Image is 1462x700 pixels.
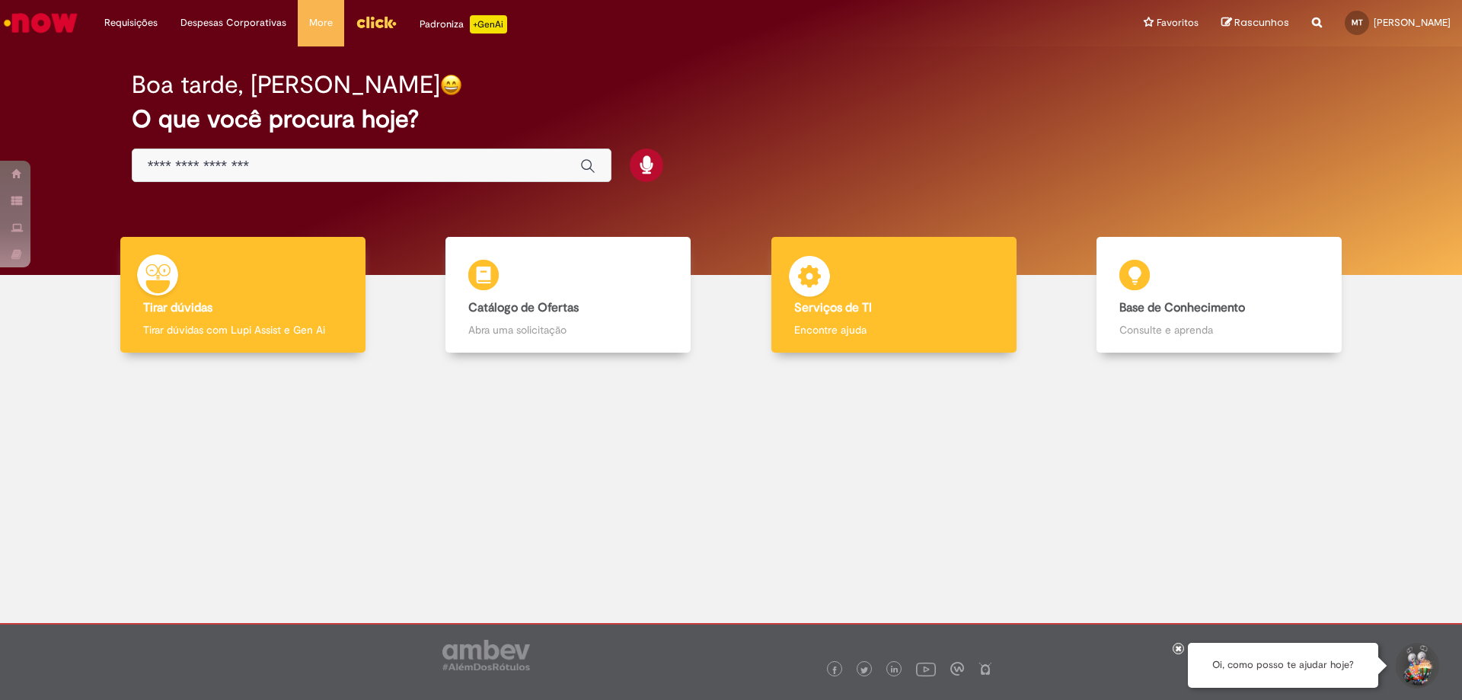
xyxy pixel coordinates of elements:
b: Base de Conhecimento [1119,300,1245,315]
img: logo_footer_twitter.png [860,666,868,674]
a: Rascunhos [1221,16,1289,30]
div: Padroniza [420,15,507,34]
p: +GenAi [470,15,507,34]
button: Iniciar Conversa de Suporte [1393,643,1439,689]
span: Despesas Corporativas [180,15,286,30]
img: logo_footer_youtube.png [916,659,936,679]
h2: O que você procura hoje? [132,106,1331,133]
p: Abra uma solicitação [468,322,668,337]
a: Catálogo de Ofertas Abra uma solicitação [406,237,732,353]
a: Base de Conhecimento Consulte e aprenda [1057,237,1383,353]
span: Requisições [104,15,158,30]
img: logo_footer_ambev_rotulo_gray.png [442,640,530,670]
b: Serviços de TI [794,300,872,315]
img: logo_footer_linkedin.png [891,666,899,675]
a: Serviços de TI Encontre ajuda [731,237,1057,353]
p: Consulte e aprenda [1119,322,1319,337]
span: Rascunhos [1234,15,1289,30]
div: Oi, como posso te ajudar hoje? [1188,643,1378,688]
b: Catálogo de Ofertas [468,300,579,315]
span: Favoritos [1157,15,1199,30]
span: MT [1352,18,1363,27]
img: click_logo_yellow_360x200.png [356,11,397,34]
img: logo_footer_workplace.png [950,662,964,676]
a: Tirar dúvidas Tirar dúvidas com Lupi Assist e Gen Ai [80,237,406,353]
h2: Boa tarde, [PERSON_NAME] [132,72,440,98]
img: logo_footer_facebook.png [831,666,838,674]
p: Tirar dúvidas com Lupi Assist e Gen Ai [143,322,343,337]
p: Encontre ajuda [794,322,994,337]
span: [PERSON_NAME] [1374,16,1451,29]
img: happy-face.png [440,74,462,96]
img: logo_footer_naosei.png [978,662,992,676]
span: More [309,15,333,30]
img: ServiceNow [2,8,80,38]
b: Tirar dúvidas [143,300,212,315]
